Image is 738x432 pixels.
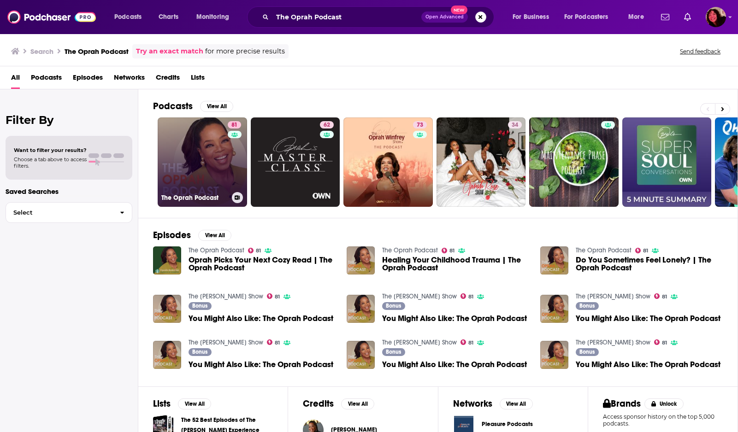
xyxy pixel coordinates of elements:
[468,295,473,299] span: 81
[114,70,145,89] span: Networks
[413,121,427,128] a: 73
[461,339,474,345] a: 81
[347,341,375,369] img: You Might Also Like: The Oprah Podcast
[453,398,492,409] h2: Networks
[576,256,723,272] a: Do You Sometimes Feel Lonely? | The Oprah Podcast
[508,121,522,128] a: 34
[191,70,205,89] span: Lists
[267,339,280,345] a: 81
[437,117,526,207] a: 34
[248,248,261,253] a: 81
[382,246,438,254] a: The Oprah Podcast
[564,11,608,23] span: For Podcasters
[341,398,374,409] button: View All
[153,100,193,112] h2: Podcasts
[200,101,233,112] button: View All
[635,248,649,253] a: 81
[189,246,244,254] a: The Oprah Podcast
[347,246,375,274] a: Healing Your Childhood Trauma | The Oprah Podcast
[558,10,622,24] button: open menu
[662,295,667,299] span: 81
[6,113,132,127] h2: Filter By
[576,246,632,254] a: The Oprah Podcast
[73,70,103,89] span: Episodes
[189,292,263,300] a: The Sarah Fraser Show
[540,295,568,323] img: You Might Also Like: The Oprah Podcast
[662,341,667,345] span: 81
[14,147,87,153] span: Want to filter your results?
[382,361,527,368] a: You Might Also Like: The Oprah Podcast
[576,315,720,322] a: You Might Also Like: The Oprah Podcast
[153,100,233,112] a: PodcastsView All
[267,293,280,299] a: 81
[347,295,375,323] img: You Might Also Like: The Oprah Podcast
[576,292,650,300] a: The Sarah Fraser Show
[156,70,180,89] a: Credits
[153,398,211,409] a: ListsView All
[603,413,723,427] p: Access sponsor history on the top 5,000 podcasts.
[382,256,529,272] a: Healing Your Childhood Trauma | The Oprah Podcast
[579,303,595,309] span: Bonus
[153,246,181,274] img: Oprah Picks Your Next Cozy Read | The Oprah Podcast
[7,8,96,26] a: Podchaser - Follow, Share and Rate Podcasts
[386,349,401,355] span: Bonus
[303,398,334,409] h2: Credits
[192,303,207,309] span: Bonus
[275,295,280,299] span: 81
[275,341,280,345] span: 81
[540,246,568,274] img: Do You Sometimes Feel Lonely? | The Oprah Podcast
[540,341,568,369] a: You Might Also Like: The Oprah Podcast
[6,202,132,223] button: Select
[31,70,62,89] span: Podcasts
[189,315,333,322] span: You Might Also Like: The Oprah Podcast
[11,70,20,89] a: All
[231,121,237,130] span: 81
[425,15,464,19] span: Open Advanced
[192,349,207,355] span: Bonus
[513,11,549,23] span: For Business
[706,7,726,27] button: Show profile menu
[468,341,473,345] span: 81
[579,349,595,355] span: Bonus
[256,6,503,28] div: Search podcasts, credits, & more...
[30,47,53,56] h3: Search
[461,293,474,299] a: 81
[153,341,181,369] img: You Might Also Like: The Oprah Podcast
[654,339,667,345] a: 81
[343,117,433,207] a: 73
[449,249,455,253] span: 81
[453,398,533,409] a: NetworksView All
[136,46,203,57] a: Try an exact match
[153,10,184,24] a: Charts
[677,47,723,55] button: Send feedback
[205,46,285,57] span: for more precise results
[386,303,401,309] span: Bonus
[196,11,229,23] span: Monitoring
[482,420,533,428] span: Pleasure Podcasts
[272,10,421,24] input: Search podcasts, credits, & more...
[153,295,181,323] img: You Might Also Like: The Oprah Podcast
[657,9,673,25] a: Show notifications dropdown
[622,10,655,24] button: open menu
[158,117,247,207] a: 81The Oprah Podcast
[189,361,333,368] span: You Might Also Like: The Oprah Podcast
[382,339,457,346] a: The Sarah Fraser Show
[382,315,527,322] a: You Might Also Like: The Oprah Podcast
[153,229,191,241] h2: Episodes
[576,361,720,368] a: You Might Also Like: The Oprah Podcast
[644,398,684,409] button: Unlock
[417,121,423,130] span: 73
[153,229,231,241] a: EpisodesView All
[65,47,129,56] h3: The Oprah Podcast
